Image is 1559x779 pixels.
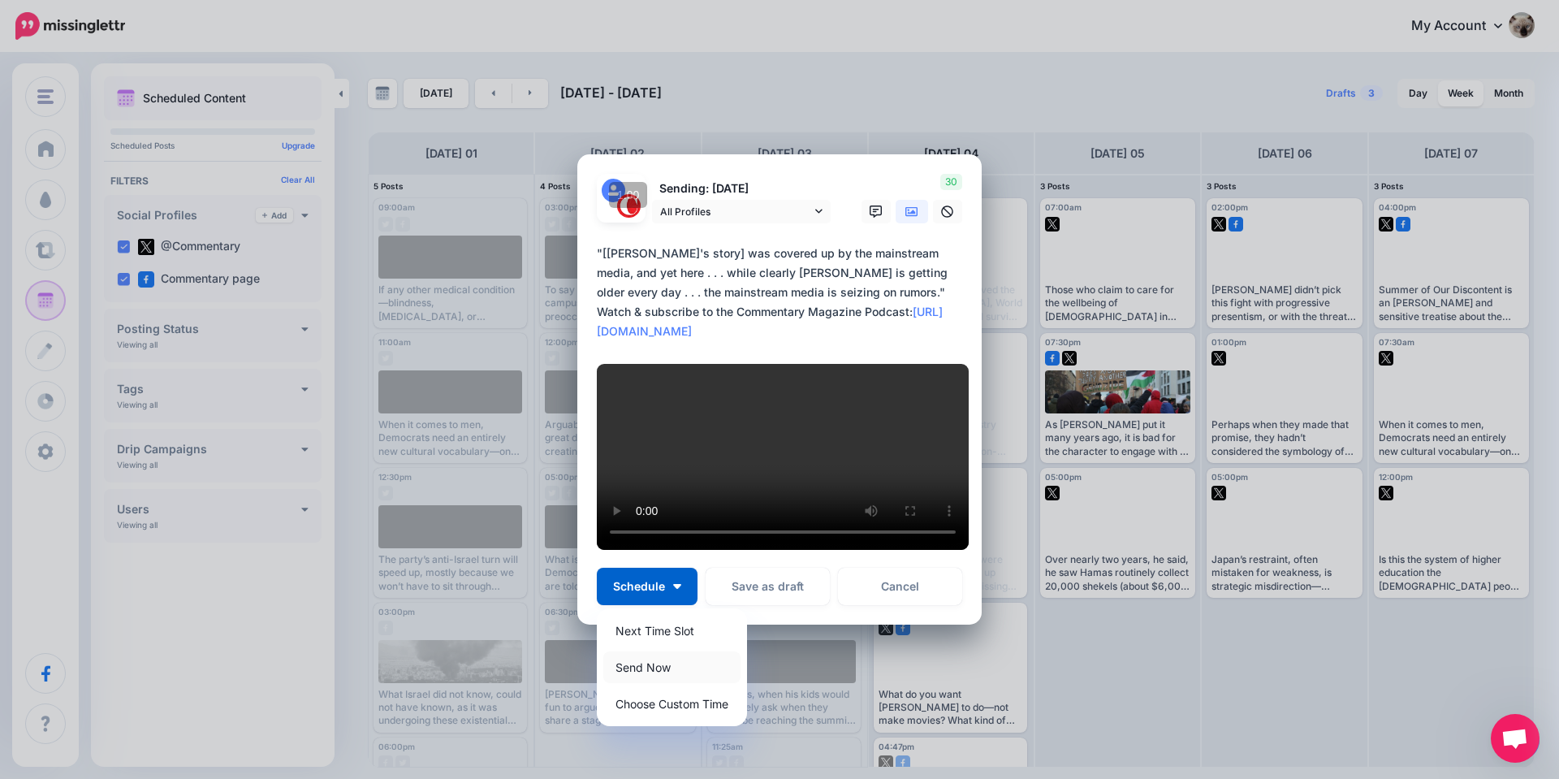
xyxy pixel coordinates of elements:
a: Send Now [603,651,741,683]
div: "[[PERSON_NAME]'s story] was covered up by the mainstream media, and yet here . . . while clearly... [597,244,970,341]
img: arrow-down-white.png [673,584,681,589]
a: All Profiles [652,200,831,223]
a: Choose Custom Time [603,688,741,720]
a: Cancel [838,568,962,605]
p: Sending: [DATE] [652,180,831,198]
span: All Profiles [660,203,811,220]
span: 30 [940,174,962,190]
button: Save as draft [706,568,830,605]
a: Next Time Slot [603,615,741,647]
mark: [URL][DOMAIN_NAME] [597,305,943,338]
span: Schedule [613,581,665,592]
button: Schedule [597,568,697,605]
img: user_default_image.png [602,179,625,202]
div: Schedule [597,608,747,726]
